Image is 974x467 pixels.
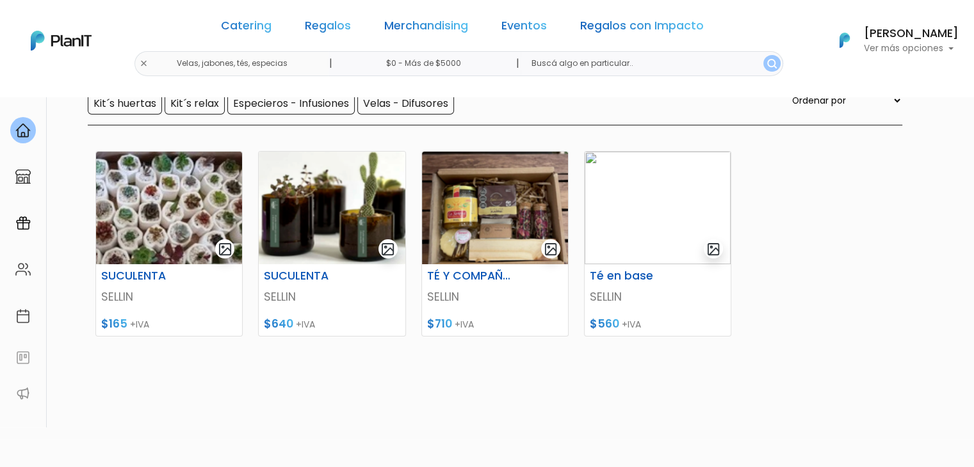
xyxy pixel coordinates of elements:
img: marketplace-4ceaa7011d94191e9ded77b95e3339b90024bf715f7c57f8cf31f2d8c509eaba.svg [15,169,31,184]
img: PlanIt Logo [31,31,92,51]
input: Especieros - Infusiones [227,93,355,115]
img: thumb_Captura_de_pantalla_2025-09-04_160156.png [259,152,405,264]
p: SELLIN [427,289,563,305]
span: $710 [427,316,452,331]
p: SELLIN [264,289,400,305]
span: $640 [264,316,293,331]
a: gallery-light SUCULENTA SELLIN $165 +IVA [95,151,243,336]
img: gallery-light [544,242,558,257]
span: +IVA [622,318,641,331]
p: | [329,56,332,71]
img: feedback-78b5a0c8f98aac82b08bfc38622c3050aee476f2c9584af64705fc4e61158814.svg [15,350,31,365]
span: +IVA [296,318,315,331]
a: Eventos [501,20,547,36]
input: Kit´s huertas [88,93,162,115]
p: | [515,56,519,71]
img: search_button-432b6d5273f82d61273b3651a40e1bd1b912527efae98b1b7a1b2c0702e16a8d.svg [767,59,777,68]
img: thumb_WhatsApp_Image_2025-09-04_at_13.58.02__1_.jpeg [96,152,242,264]
h6: Té en base [582,269,683,283]
button: PlanIt Logo [PERSON_NAME] Ver más opciones [823,24,959,57]
input: Kit´s relax [165,93,225,115]
h6: SUCULENTA [256,269,357,283]
img: partners-52edf745621dab592f3b2c58e3bca9d71375a7ef29c3b500c9f145b62cc070d4.svg [15,386,31,401]
a: Merchandising [384,20,468,36]
input: Velas - Difusores [357,93,454,115]
span: $560 [590,316,619,331]
a: Regalos con Impacto [580,20,704,36]
img: home-e721727adea9d79c4d83392d1f703f7f8bce08238fde08b1acbfd93340b81755.svg [15,123,31,138]
h6: [PERSON_NAME] [864,28,959,40]
a: gallery-light Té en base SELLIN $560 +IVA [584,151,731,336]
img: gallery-light [218,242,232,257]
div: ¿Necesitás ayuda? [66,12,184,37]
a: gallery-light TÉ Y COMPAÑIA SELLIN $710 +IVA [421,151,569,336]
img: PlanIt Logo [831,26,859,54]
img: campaigns-02234683943229c281be62815700db0a1741e53638e28bf9629b52c665b00959.svg [15,216,31,231]
h6: TÉ Y COMPAÑIA [419,269,521,283]
img: people-662611757002400ad9ed0e3c099ab2801c6687ba6c219adb57efc949bc21e19d.svg [15,262,31,277]
a: Regalos [305,20,351,36]
img: gallery-light [706,242,721,257]
input: Buscá algo en particular.. [521,51,783,76]
img: gallery-light [380,242,395,257]
img: close-6986928ebcb1d6c9903e3b54e860dbc4d054630f23adef3a32610726dff6a82b.svg [140,59,148,68]
img: thumb_Captura_de_pantalla_2025-09-30_105754.png [585,152,731,264]
span: $165 [101,316,127,331]
p: SELLIN [101,289,237,305]
span: +IVA [130,318,149,331]
img: thumb_Captura_de_pantalla_2025-09-08_171138.png [422,152,568,264]
span: +IVA [455,318,474,331]
a: Catering [221,20,272,36]
p: Ver más opciones [864,44,959,53]
h6: SUCULENTA [93,269,195,283]
p: SELLIN [590,289,726,305]
a: gallery-light SUCULENTA SELLIN $640 +IVA [258,151,405,336]
img: calendar-87d922413cdce8b2cf7b7f5f62616a5cf9e4887200fb71536465627b3292af00.svg [15,308,31,324]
